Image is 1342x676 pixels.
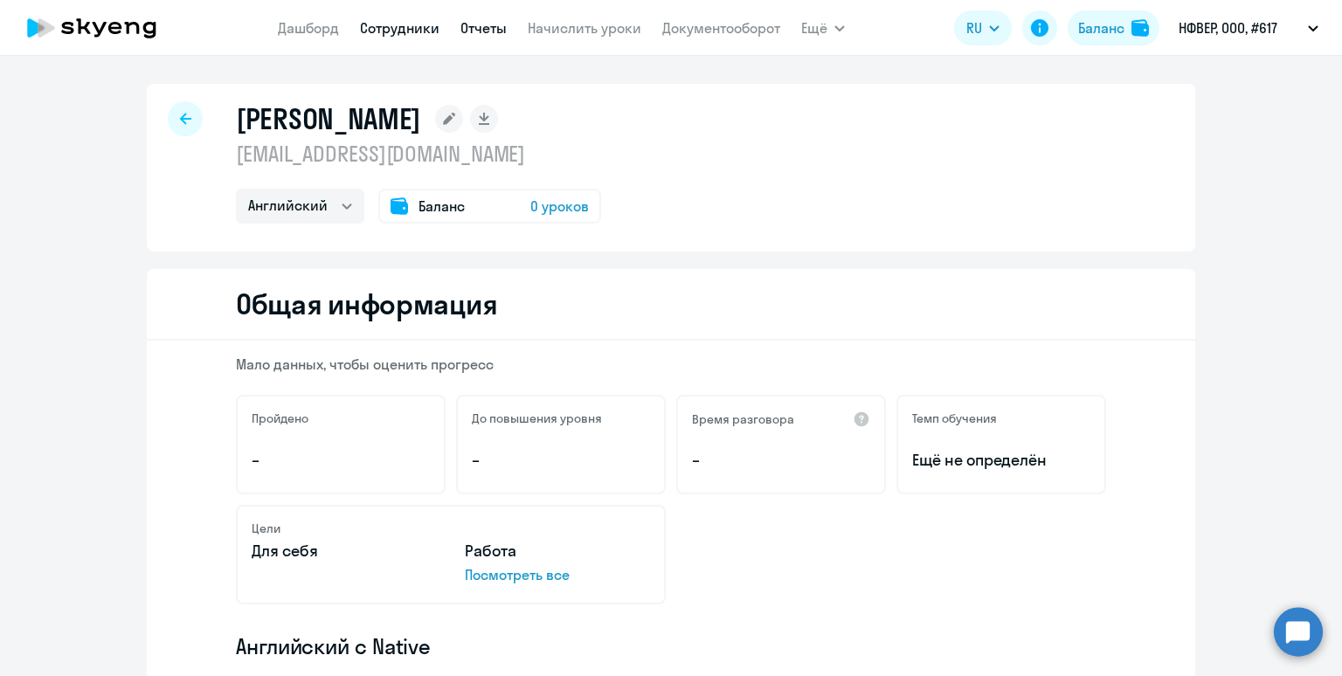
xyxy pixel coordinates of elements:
span: 0 уроков [530,196,589,217]
h5: Время разговора [692,411,794,427]
h5: Темп обучения [912,410,997,426]
span: Баланс [419,196,465,217]
a: Отчеты [460,19,507,37]
p: Для себя [252,540,437,562]
button: RU [954,10,1012,45]
span: Английский с Native [236,632,431,660]
p: Посмотреть все [465,564,650,585]
p: – [472,449,650,472]
h2: Общая информация [236,286,497,321]
a: Сотрудники [360,19,439,37]
p: [EMAIL_ADDRESS][DOMAIN_NAME] [236,140,601,168]
p: – [692,449,870,472]
button: Ещё [801,10,845,45]
p: НФВЕР, ООО, #617 [1179,17,1277,38]
a: Дашборд [278,19,339,37]
h1: [PERSON_NAME] [236,101,421,136]
span: Ещё не определён [912,449,1090,472]
div: Баланс [1078,17,1124,38]
a: Документооборот [662,19,780,37]
a: Начислить уроки [528,19,641,37]
h5: До повышения уровня [472,410,602,426]
span: Ещё [801,17,827,38]
button: Балансbalance [1068,10,1159,45]
button: НФВЕР, ООО, #617 [1170,7,1327,49]
p: Работа [465,540,650,562]
img: balance [1131,19,1149,37]
h5: Пройдено [252,410,308,426]
p: – [252,449,430,472]
h5: Цели [252,521,280,536]
span: RU [966,17,982,38]
p: Мало данных, чтобы оценить прогресс [236,355,1106,374]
